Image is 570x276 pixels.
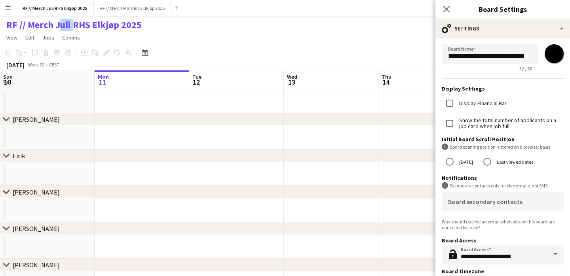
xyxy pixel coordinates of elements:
span: Week 32 [26,62,46,68]
span: Tue [192,73,201,80]
h3: Board timezone [442,268,564,275]
a: Edit [22,32,38,43]
span: 13 [286,78,297,87]
span: 32 / 60 [513,66,538,72]
a: Comms [59,32,83,43]
span: Sun [3,73,13,80]
span: 12 [191,78,201,87]
span: Thu [382,73,391,80]
h3: Board Settings [435,4,570,14]
div: [PERSON_NAME] [13,115,60,123]
label: [DATE] [458,156,473,168]
button: RF // Merch Juli RHS Elkjøp 2025 [16,0,94,16]
span: Edit [25,34,34,41]
div: [PERSON_NAME] [13,261,60,269]
span: 10 [2,78,13,87]
span: Wed [287,73,297,80]
div: [DATE] [6,61,25,69]
h3: Notifications [442,174,564,181]
div: [PERSON_NAME] [13,225,60,233]
h1: RF // Merch Juli RHS Elkjøp 2025 [6,19,142,31]
button: RF // Merch Mars RHS Elkjøp 2025 [94,0,171,16]
h3: Board Access [442,237,564,244]
div: Settings [435,19,570,38]
div: Who should receive an email when jobs on this board are cancelled by crew? [442,219,564,231]
mat-label: Board secondary contacts [448,198,522,206]
span: 14 [380,78,391,87]
div: CEST [49,62,59,68]
span: Comms [62,34,80,41]
h3: Display Settings [442,85,564,92]
div: Eirik [13,152,25,160]
label: Display Financial Bar [458,100,507,106]
label: Last viewed dates [495,156,533,168]
label: Show the total number of applicants on a job card when job full [458,117,564,129]
div: Board opening position is stored on a browser basis. [442,144,564,150]
span: View [6,34,17,41]
a: Jobs [39,32,57,43]
span: 11 [97,78,109,87]
span: Mon [98,73,109,80]
a: View [3,32,21,43]
div: [PERSON_NAME] [13,188,60,196]
div: Secondary contacts only receive emails, not SMS. [442,182,564,189]
span: Jobs [42,34,54,41]
h3: Initial Board Scroll Position [442,136,564,143]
